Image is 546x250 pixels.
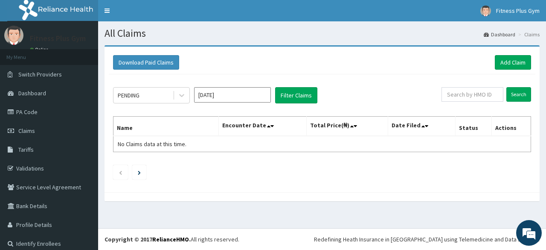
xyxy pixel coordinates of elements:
img: User Image [480,6,491,16]
input: Search by HMO ID [441,87,503,102]
a: RelianceHMO [152,235,189,243]
th: Status [455,117,491,136]
strong: Copyright © 2017 . [105,235,191,243]
div: Redefining Heath Insurance in [GEOGRAPHIC_DATA] using Telemedicine and Data Science! [314,235,540,244]
img: User Image [4,26,23,45]
span: Dashboard [18,89,46,97]
li: Claims [516,31,540,38]
p: Fitness Plus Gym [30,35,86,42]
th: Encounter Date [218,117,306,136]
span: Switch Providers [18,71,62,78]
button: Download Paid Claims [113,55,179,70]
footer: All rights reserved. [98,228,546,250]
th: Date Filed [388,117,455,136]
span: Fitness Plus Gym [496,7,540,15]
a: Next page [138,168,141,176]
button: Filter Claims [275,87,317,103]
a: Add Claim [495,55,531,70]
input: Select Month and Year [194,87,271,103]
a: Dashboard [484,31,515,38]
a: Online [30,47,50,53]
span: No Claims data at this time. [118,140,186,148]
a: Previous page [119,168,122,176]
span: Claims [18,127,35,135]
th: Total Price(₦) [306,117,388,136]
th: Name [113,117,219,136]
th: Actions [491,117,531,136]
h1: All Claims [105,28,540,39]
span: Tariffs [18,146,34,153]
div: PENDING [118,91,139,100]
input: Search [506,87,531,102]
